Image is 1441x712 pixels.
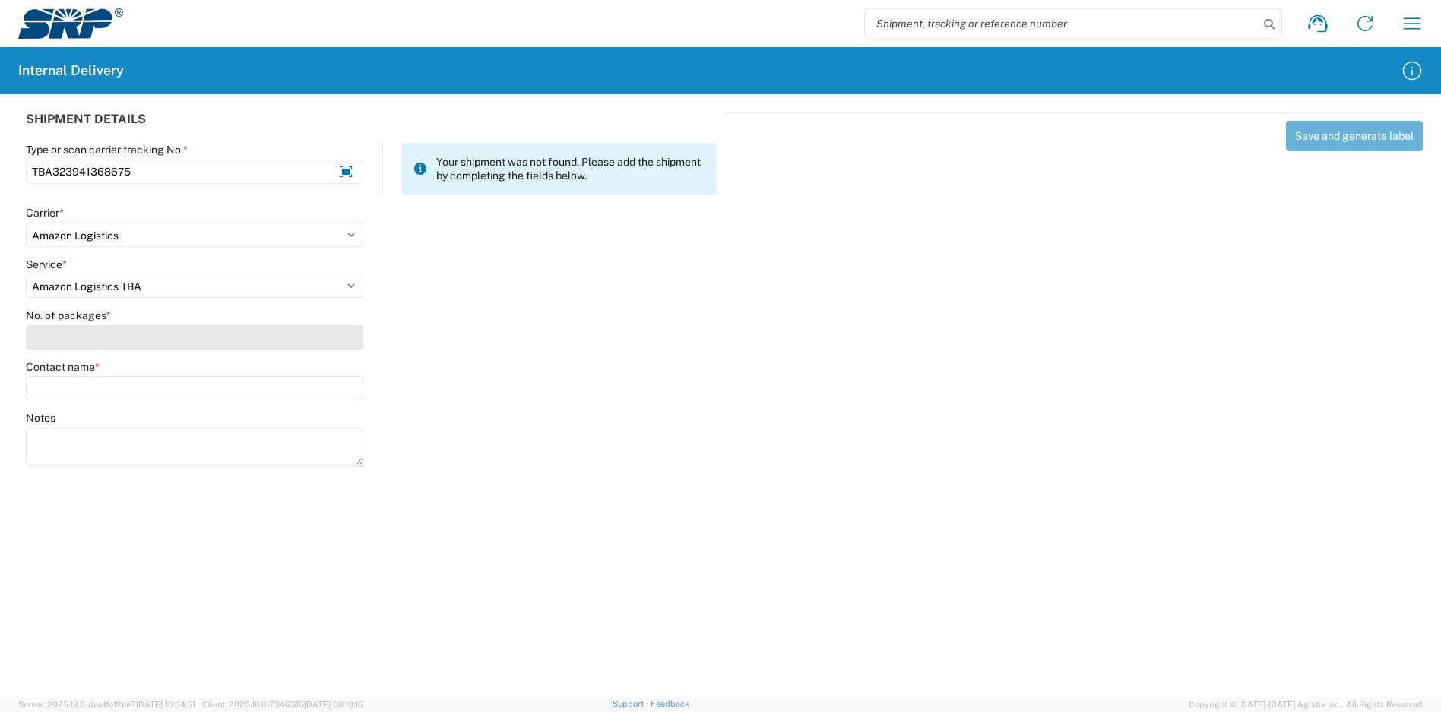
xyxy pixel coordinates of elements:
[18,62,124,80] h2: Internal Delivery
[304,700,363,709] span: [DATE] 08:10:16
[26,258,67,271] label: Service
[651,699,689,708] a: Feedback
[26,206,64,220] label: Carrier
[26,143,188,157] label: Type or scan carrier tracking No.
[18,700,195,709] span: Server: 2025.18.0-daa1fe12ee7
[26,309,111,322] label: No. of packages
[1189,698,1423,711] span: Copyright © [DATE]-[DATE] Agistix Inc., All Rights Reserved
[613,699,651,708] a: Support
[202,700,363,709] span: Client: 2025.18.0-7346316
[865,9,1259,38] input: Shipment, tracking or reference number
[18,8,123,39] img: srp
[26,411,55,425] label: Notes
[26,112,717,143] div: SHIPMENT DETAILS
[26,360,100,374] label: Contact name
[136,700,195,709] span: [DATE] 10:04:51
[436,155,705,182] span: Your shipment was not found. Please add the shipment by completing the fields below.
